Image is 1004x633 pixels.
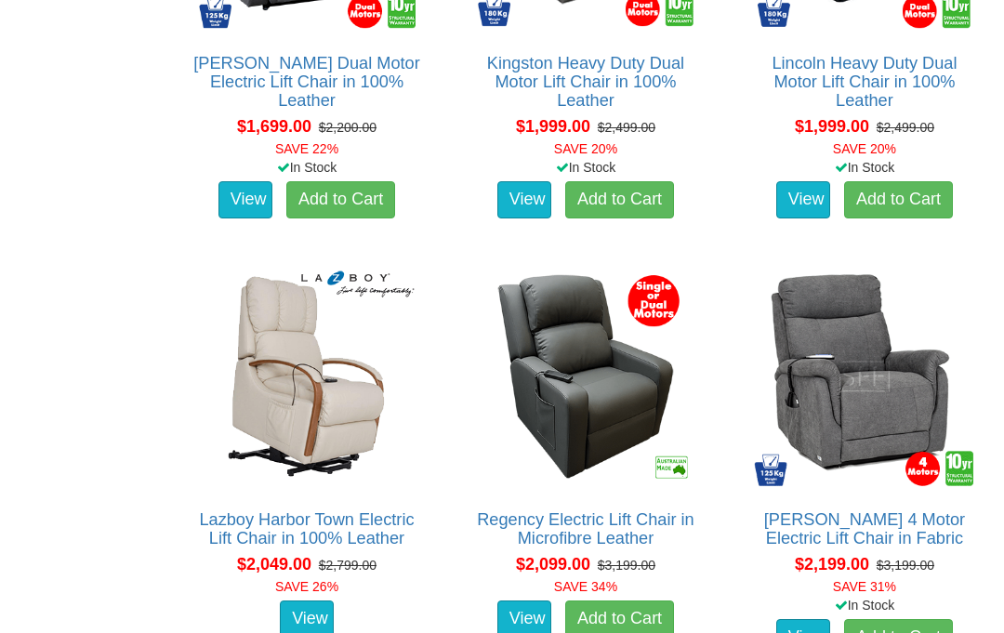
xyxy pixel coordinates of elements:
[833,141,896,156] font: SAVE 20%
[877,120,934,135] del: $2,499.00
[772,54,957,110] a: Lincoln Heavy Duty Dual Motor Lift Chair in 100% Leather
[218,181,272,218] a: View
[833,579,896,594] font: SAVE 31%
[598,120,655,135] del: $2,499.00
[497,181,551,218] a: View
[199,510,414,547] a: Lazboy Harbor Town Electric Lift Chair in 100% Leather
[275,579,338,594] font: SAVE 26%
[275,141,338,156] font: SAVE 22%
[319,558,376,573] del: $2,799.00
[516,555,590,574] span: $2,099.00
[237,117,311,136] span: $1,699.00
[516,117,590,136] span: $1,999.00
[554,141,617,156] font: SAVE 20%
[554,579,617,594] font: SAVE 34%
[470,261,701,492] img: Regency Electric Lift Chair in Microfibre Leather
[565,181,674,218] a: Add to Cart
[192,261,422,492] img: Lazboy Harbor Town Electric Lift Chair in 100% Leather
[178,158,436,177] div: In Stock
[749,261,980,492] img: Dalton 4 Motor Electric Lift Chair in Fabric
[456,158,715,177] div: In Stock
[487,54,684,110] a: Kingston Heavy Duty Dual Motor Lift Chair in 100% Leather
[735,158,994,177] div: In Stock
[477,510,694,547] a: Regency Electric Lift Chair in Microfibre Leather
[877,558,934,573] del: $3,199.00
[776,181,830,218] a: View
[319,120,376,135] del: $2,200.00
[193,54,420,110] a: [PERSON_NAME] Dual Motor Electric Lift Chair in 100% Leather
[735,596,994,614] div: In Stock
[795,555,869,574] span: $2,199.00
[764,510,965,547] a: [PERSON_NAME] 4 Motor Electric Lift Chair in Fabric
[237,555,311,574] span: $2,049.00
[286,181,395,218] a: Add to Cart
[795,117,869,136] span: $1,999.00
[844,181,953,218] a: Add to Cart
[598,558,655,573] del: $3,199.00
